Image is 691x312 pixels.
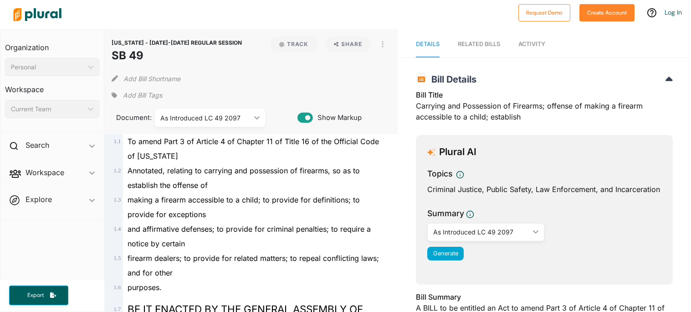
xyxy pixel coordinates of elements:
h3: Plural AI [439,146,476,158]
span: 1 . 5 [113,255,121,261]
h3: Summary [427,208,464,219]
span: Annotated, relating to carrying and possession of firearms, so as to establish the offense of [128,166,360,190]
div: Add tags [112,88,162,102]
div: RELATED BILLS [458,40,500,48]
span: purposes. [128,283,162,292]
div: Carrying and Possession of Firearms; offense of making a firearm accessible to a child; establish [416,89,673,128]
span: Details [416,41,440,47]
button: Add Bill Shortname [123,71,180,86]
div: As Introduced LC 49 2097 [433,227,529,237]
button: Share [325,36,372,52]
button: Track [270,36,317,52]
div: Personal [11,62,84,72]
a: Create Account [579,7,635,17]
h3: Bill Summary [416,291,673,302]
span: Document: [112,113,143,123]
span: 1 . 4 [113,226,121,232]
div: As Introduced LC 49 2097 [160,113,251,123]
a: Details [416,31,440,57]
a: Log In [665,8,682,16]
a: Request Demo [518,7,570,17]
button: Create Account [579,4,635,21]
span: Export [21,291,50,299]
div: Current Team [11,104,84,114]
a: RELATED BILLS [458,31,500,57]
button: Share [321,36,375,52]
span: Generate [433,250,458,257]
span: and affirmative defenses; to provide for criminal penalties; to require a notice by certain [128,224,371,248]
div: Criminal Justice, Public Safety, Law Enforcement, and Incarceration [427,184,661,195]
h3: Topics [427,168,452,180]
span: 1 . 6 [113,284,121,291]
span: Show Markup [313,113,362,123]
span: [US_STATE] - [DATE]-[DATE] REGULAR SESSION [112,39,242,46]
span: making a firearm accessible to a child; to provide for definitions; to provide for exceptions [128,195,360,219]
h2: Search [26,140,49,150]
span: 1 . 1 [113,138,121,145]
span: Activity [518,41,545,47]
span: To amend Part 3 of Article 4 of Chapter 11 of Title 16 of the Official Code of [US_STATE] [128,137,379,161]
button: Generate [427,247,464,260]
h1: SB 49 [112,47,242,64]
h3: Bill Title [416,89,673,100]
span: firearm dealers; to provide for related matters; to repeal conflicting laws; and for other [128,254,379,277]
span: Add Bill Tags [123,91,162,100]
h3: Organization [5,34,99,54]
a: Activity [518,31,545,57]
button: Request Demo [518,4,570,21]
span: 1 . 3 [113,197,121,203]
h3: Workspace [5,76,99,96]
span: 1 . 2 [113,167,121,174]
span: Bill Details [427,74,476,85]
button: Export [9,286,68,305]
